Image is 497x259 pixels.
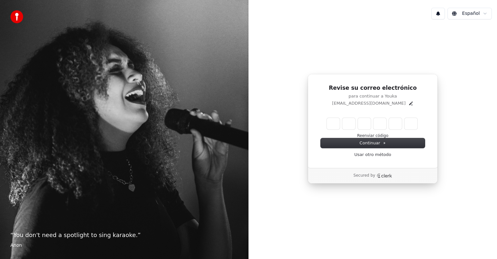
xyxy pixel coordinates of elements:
h1: Revise su correo electrónico [321,84,425,92]
div: Verification code input [326,117,419,131]
p: [EMAIL_ADDRESS][DOMAIN_NAME] [332,100,405,106]
footer: Anon [10,242,238,249]
input: Digit 5 [389,118,402,129]
input: Digit 2 [342,118,355,129]
a: Clerk logo [377,173,392,178]
input: Digit 4 [373,118,386,129]
span: Continuar [359,140,386,146]
p: para continuar a Youka [321,93,425,99]
button: Reenviar código [357,133,389,139]
input: Enter verification code. Digit 1 [327,118,340,129]
a: Usar otro método [354,152,391,158]
p: Secured by [353,173,375,178]
button: Continuar [321,138,425,148]
img: youka [10,10,23,23]
p: “ You don't need a spotlight to sing karaoke. ” [10,231,238,240]
button: Edit [408,101,414,106]
input: Digit 3 [358,118,371,129]
input: Digit 6 [404,118,417,129]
